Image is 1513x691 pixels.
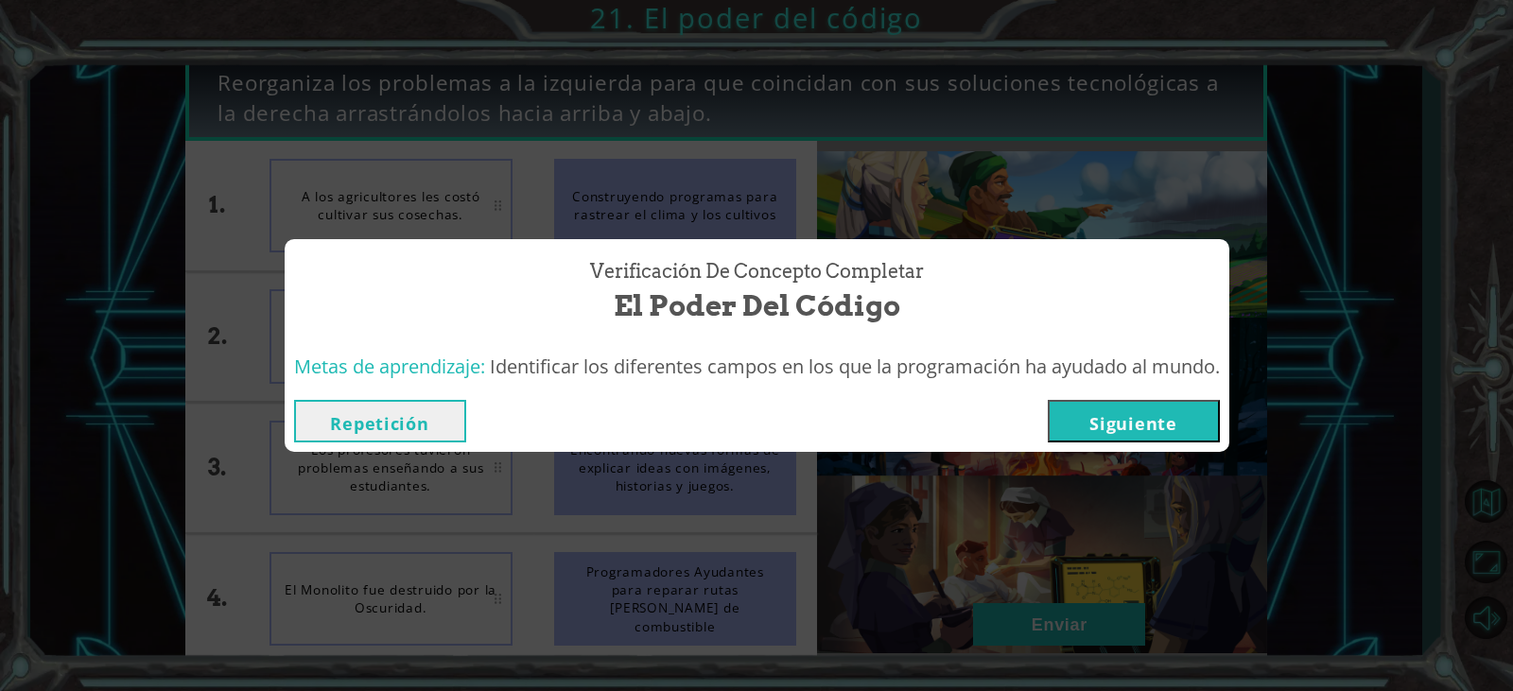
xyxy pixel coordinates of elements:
span: Verificación de Concepto Completar [590,258,924,285]
button: Siguiente [1048,400,1220,442]
span: Metas de aprendizaje: [294,354,485,379]
span: Identificar los diferentes campos en los que la programación ha ayudado al mundo. [490,354,1220,379]
button: Repetición [294,400,466,442]
span: El poder del código [614,285,900,326]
